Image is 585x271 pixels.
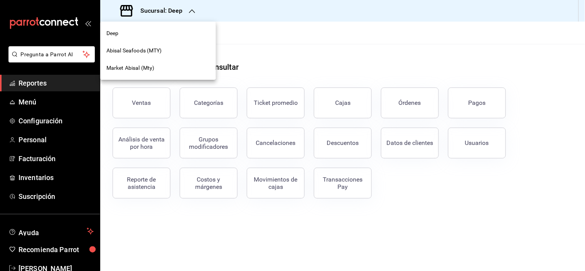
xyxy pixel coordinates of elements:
span: Market Abisal (Mty) [106,64,155,72]
div: Abisal Seafoods (MTY) [100,42,216,59]
span: Abisal Seafoods (MTY) [106,47,162,55]
span: Deep [106,29,119,37]
div: Deep [100,25,216,42]
div: Market Abisal (Mty) [100,59,216,77]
